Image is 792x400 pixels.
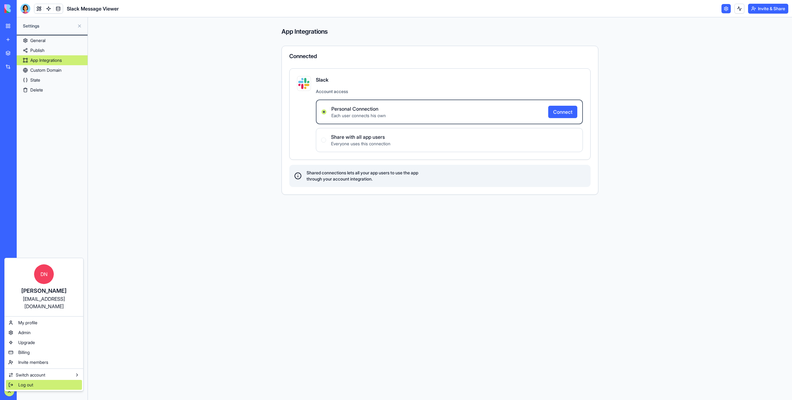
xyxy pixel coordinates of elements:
[34,264,54,284] span: DN
[6,347,82,357] a: Billing
[18,382,33,388] span: Log out
[6,318,82,328] a: My profile
[6,357,82,367] a: Invite members
[18,330,31,336] span: Admin
[18,359,48,365] span: Invite members
[6,328,82,338] a: Admin
[6,338,82,347] a: Upgrade
[11,295,77,310] div: [EMAIL_ADDRESS][DOMAIN_NAME]
[16,372,45,378] span: Switch account
[18,339,35,346] span: Upgrade
[6,259,82,315] a: DN[PERSON_NAME][EMAIL_ADDRESS][DOMAIN_NAME]
[18,349,30,355] span: Billing
[18,320,37,326] span: My profile
[11,287,77,295] div: [PERSON_NAME]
